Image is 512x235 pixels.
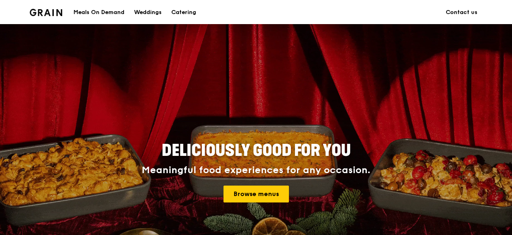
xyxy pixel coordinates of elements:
span: Deliciously good for you [162,141,351,160]
div: Meaningful food experiences for any occasion. [112,165,400,176]
div: Weddings [134,0,162,25]
div: Catering [171,0,196,25]
a: Weddings [129,0,167,25]
div: Meals On Demand [73,0,124,25]
img: Grain [30,9,62,16]
a: Contact us [441,0,482,25]
a: Browse menus [223,186,289,202]
a: Catering [167,0,201,25]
